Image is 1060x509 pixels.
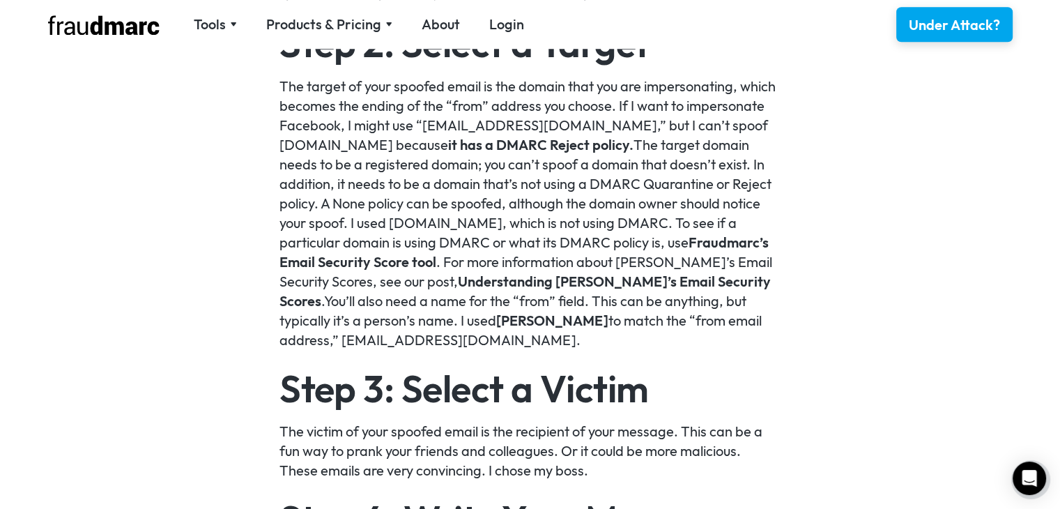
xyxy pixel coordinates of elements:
h2: Step 2: Select a Target [279,24,781,62]
a: it has a DMARC Reject policy. [448,136,633,153]
div: Products & Pricing [266,15,392,34]
div: Tools [194,15,226,34]
div: Tools [194,15,237,34]
a: Understanding [PERSON_NAME]’s Email Security Scores [279,273,771,310]
a: Under Attack? [896,7,1013,42]
a: [PERSON_NAME] [496,312,608,329]
div: Products & Pricing [266,15,381,34]
p: The target of your spoofed email is the domain that you are impersonating, which becomes the endi... [279,77,781,350]
h2: Step 3: Select a Victim [279,370,781,407]
a: Login [489,15,524,34]
div: Under Attack? [909,15,1000,35]
div: Open Intercom Messenger [1013,462,1046,495]
p: The victim of your spoofed email is the recipient of your message. This can be a fun way to prank... [279,422,781,480]
a: About [422,15,460,34]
